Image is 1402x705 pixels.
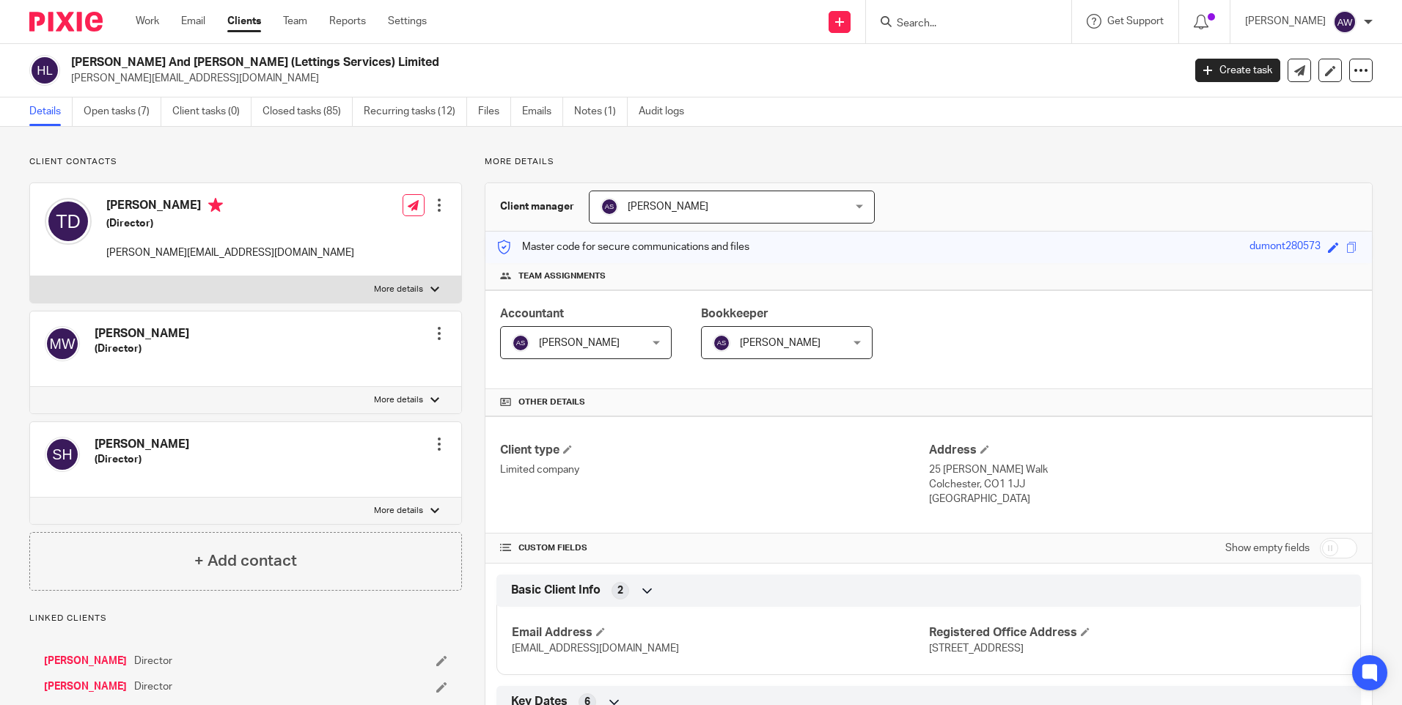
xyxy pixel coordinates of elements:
[263,97,353,126] a: Closed tasks (85)
[136,14,159,29] a: Work
[329,14,366,29] a: Reports
[374,394,423,406] p: More details
[713,334,730,352] img: svg%3E
[106,198,354,216] h4: [PERSON_NAME]
[106,216,354,231] h5: (Director)
[639,97,695,126] a: Audit logs
[181,14,205,29] a: Email
[45,198,92,245] img: svg%3E
[44,679,127,694] a: [PERSON_NAME]
[895,18,1027,31] input: Search
[512,625,928,641] h4: Email Address
[500,462,928,477] p: Limited company
[496,240,749,254] p: Master code for secure communications and files
[701,308,768,320] span: Bookkeeper
[522,97,563,126] a: Emails
[364,97,467,126] a: Recurring tasks (12)
[500,199,574,214] h3: Client manager
[29,613,462,624] p: Linked clients
[617,583,623,598] span: 2
[388,14,427,29] a: Settings
[1225,541,1310,555] label: Show empty fields
[929,643,1024,654] span: [STREET_ADDRESS]
[518,270,606,282] span: Team assignments
[512,334,529,352] img: svg%3E
[1333,10,1357,34] img: svg%3E
[29,55,60,86] img: svg%3E
[134,679,172,694] span: Director
[71,55,953,70] h2: [PERSON_NAME] And [PERSON_NAME] (Lettings Services) Limited
[518,396,585,408] span: Other details
[227,14,261,29] a: Clients
[485,156,1373,168] p: More details
[601,198,618,215] img: svg%3E
[71,71,1173,86] p: [PERSON_NAME][EMAIL_ADDRESS][DOMAIN_NAME]
[512,643,679,654] span: [EMAIL_ADDRESS][DOMAIN_NAME]
[1249,239,1321,256] div: dumont280573
[500,308,564,320] span: Accountant
[172,97,252,126] a: Client tasks (0)
[1195,59,1280,82] a: Create task
[539,338,620,348] span: [PERSON_NAME]
[511,583,601,598] span: Basic Client Info
[929,477,1357,492] p: Colchester, CO1 1JJ
[106,246,354,260] p: [PERSON_NAME][EMAIL_ADDRESS][DOMAIN_NAME]
[44,654,127,668] a: [PERSON_NAME]
[194,550,297,572] h4: + Add contact
[929,625,1346,641] h4: Registered Office Address
[500,443,928,458] h4: Client type
[740,338,821,348] span: [PERSON_NAME]
[45,437,80,472] img: svg%3E
[283,14,307,29] a: Team
[1245,14,1326,29] p: [PERSON_NAME]
[29,97,73,126] a: Details
[29,12,103,32] img: Pixie
[929,492,1357,506] p: [GEOGRAPHIC_DATA]
[95,452,189,467] h5: (Director)
[500,542,928,554] h4: CUSTOM FIELDS
[929,443,1357,458] h4: Address
[628,202,708,212] span: [PERSON_NAME]
[45,326,80,361] img: svg%3E
[134,654,172,668] span: Director
[208,198,223,213] i: Primary
[95,437,189,452] h4: [PERSON_NAME]
[95,326,189,342] h4: [PERSON_NAME]
[478,97,511,126] a: Files
[929,462,1357,477] p: 25 [PERSON_NAME] Walk
[84,97,161,126] a: Open tasks (7)
[574,97,628,126] a: Notes (1)
[29,156,462,168] p: Client contacts
[374,284,423,295] p: More details
[1107,16,1164,26] span: Get Support
[95,342,189,356] h5: (Director)
[374,505,423,517] p: More details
